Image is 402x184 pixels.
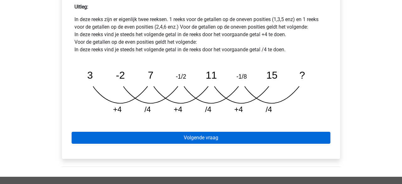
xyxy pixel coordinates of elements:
[300,70,306,81] tspan: ?
[267,70,278,81] tspan: 15
[113,105,122,114] tspan: +4
[205,105,212,114] tspan: /4
[148,70,154,81] tspan: 7
[235,105,243,114] tspan: +4
[145,105,151,114] tspan: /4
[74,16,328,53] p: In deze reeks zijn er eigenlijk twee reeksen. 1 reeks voor de getallen op de oneven posities (1,3...
[72,132,330,144] a: Volgende vraag
[74,4,88,10] strong: Uitleg:
[174,105,183,114] tspan: +4
[87,70,93,81] tspan: 3
[176,73,186,80] tspan: -1/2
[266,105,273,114] tspan: /4
[116,70,125,81] tspan: -2
[206,70,217,81] tspan: 11
[237,73,247,80] tspan: -1/8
